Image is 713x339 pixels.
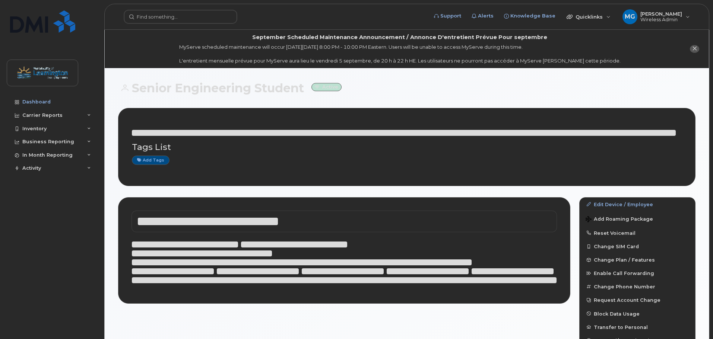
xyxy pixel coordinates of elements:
[580,198,695,211] a: Edit Device / Employee
[580,307,695,320] button: Block Data Usage
[580,266,695,280] button: Enable Call Forwarding
[118,81,695,95] h1: Senior Engineering Student
[132,143,682,152] h3: Tags List
[580,253,695,266] button: Change Plan / Features
[580,293,695,307] button: Request Account Change
[580,211,695,226] button: Add Roaming Package
[132,156,169,165] a: Add tags
[580,320,695,334] button: Transfer to Personal
[311,83,342,92] small: Active
[252,33,547,41] div: September Scheduled Maintenance Announcement / Annonce D'entretient Prévue Pour septembre
[580,240,695,253] button: Change SIM Card
[690,45,699,53] button: close notification
[179,44,621,64] div: MyServe scheduled maintenance will occur [DATE][DATE] 8:00 PM - 10:00 PM Eastern. Users will be u...
[580,280,695,293] button: Change Phone Number
[594,271,654,276] span: Enable Call Forwarding
[580,226,695,240] button: Reset Voicemail
[594,257,655,263] span: Change Plan / Features
[586,216,653,223] span: Add Roaming Package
